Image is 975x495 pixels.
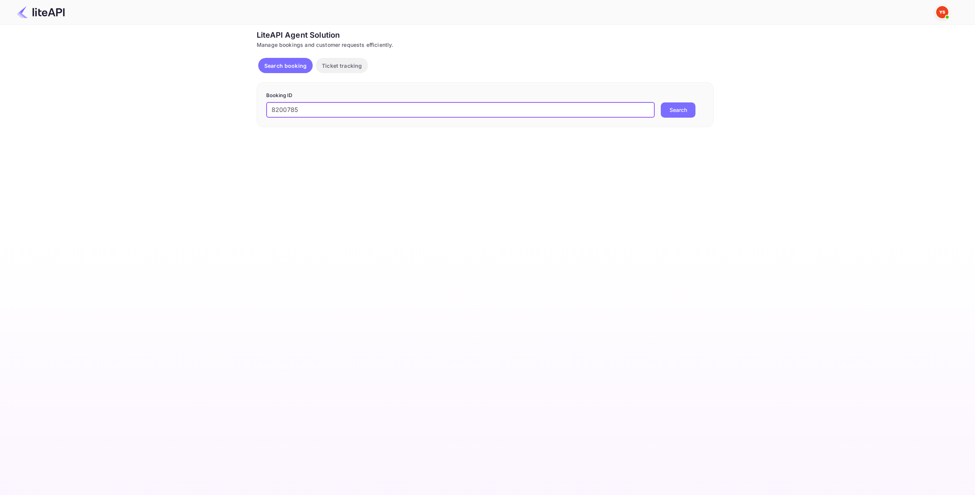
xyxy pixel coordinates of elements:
[257,41,714,49] div: Manage bookings and customer requests efficiently.
[264,62,307,70] p: Search booking
[17,6,65,18] img: LiteAPI Logo
[266,92,704,99] p: Booking ID
[936,6,948,18] img: Yandex Support
[661,102,695,118] button: Search
[322,62,362,70] p: Ticket tracking
[257,29,714,41] div: LiteAPI Agent Solution
[266,102,655,118] input: Enter Booking ID (e.g., 63782194)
